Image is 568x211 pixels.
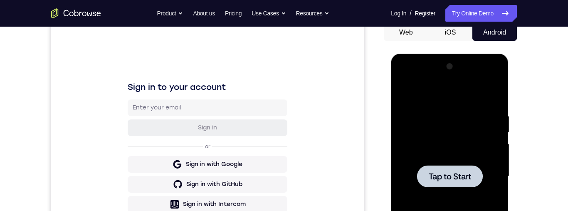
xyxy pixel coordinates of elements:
button: Android [472,24,517,41]
button: Resources [296,5,330,22]
button: Use Cases [252,5,286,22]
button: Sign in with Zendesk [77,192,236,209]
button: Tap to Start [26,112,91,134]
a: Register [415,5,435,22]
button: Sign in with GitHub [77,152,236,169]
a: Try Online Demo [445,5,517,22]
input: Enter your email [81,79,231,88]
span: Tap to Start [37,119,80,127]
a: About us [193,5,215,22]
div: Sign in with Zendesk [133,196,194,204]
div: Sign in with Google [135,136,191,144]
button: Product [157,5,183,22]
span: / [410,8,411,18]
button: Sign in [77,95,236,112]
a: Log In [391,5,406,22]
button: Sign in with Google [77,132,236,149]
div: Sign in with GitHub [135,156,191,164]
button: Sign in with Intercom [77,172,236,189]
a: Go to the home page [51,8,101,18]
button: iOS [428,24,473,41]
a: Pricing [225,5,242,22]
div: Sign in with Intercom [132,176,195,184]
p: or [152,119,161,126]
button: Web [384,24,428,41]
h1: Sign in to your account [77,57,236,69]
